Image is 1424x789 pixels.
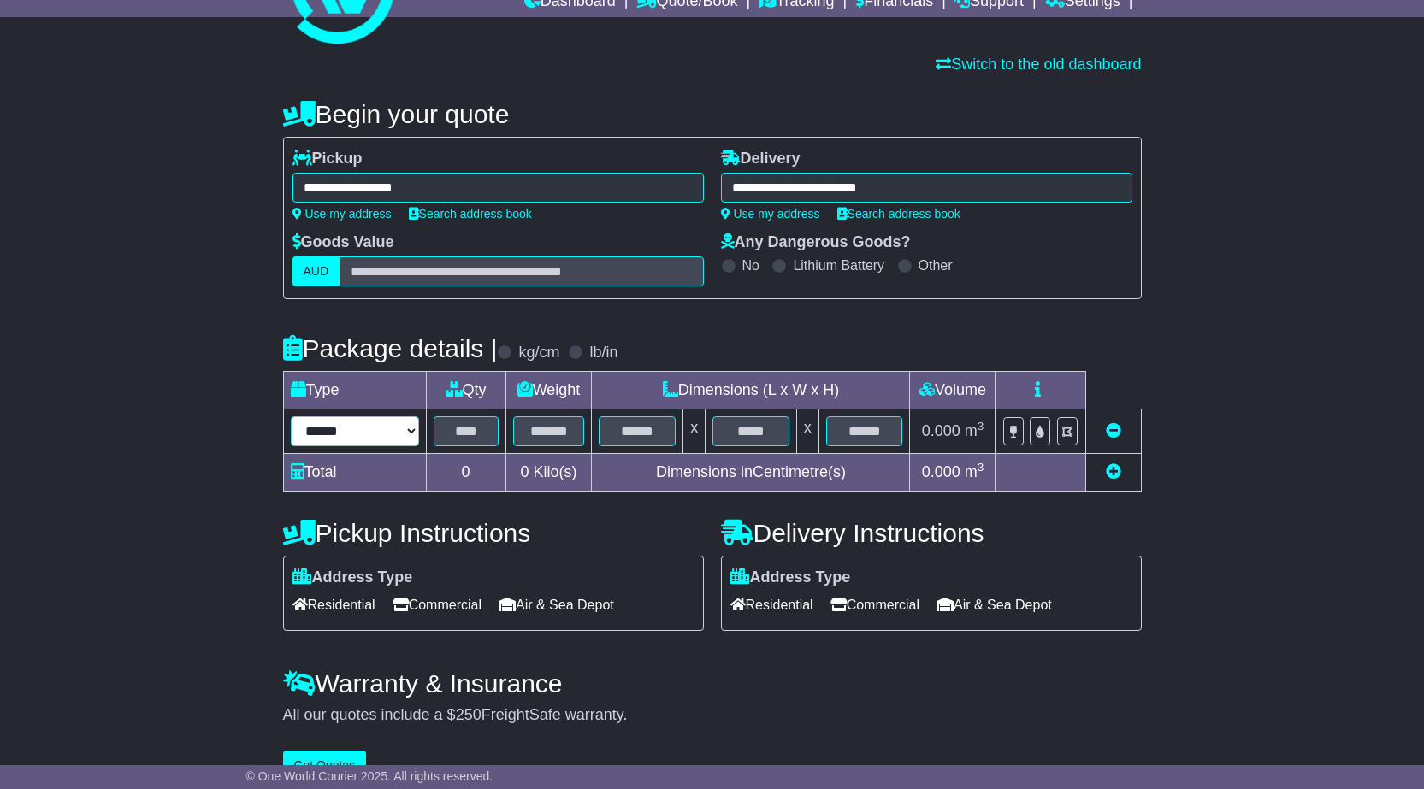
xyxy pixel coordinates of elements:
[518,344,559,362] label: kg/cm
[793,257,884,274] label: Lithium Battery
[683,409,706,454] td: x
[520,463,529,480] span: 0
[796,409,818,454] td: x
[922,422,960,439] span: 0.000
[978,420,984,433] sup: 3
[505,454,592,492] td: Kilo(s)
[505,372,592,409] td: Weight
[292,592,375,618] span: Residential
[292,233,394,252] label: Goods Value
[283,334,498,362] h4: Package details |
[965,463,984,480] span: m
[283,669,1142,698] h4: Warranty & Insurance
[292,207,392,221] a: Use my address
[592,372,910,409] td: Dimensions (L x W x H)
[978,461,984,474] sup: 3
[283,751,367,780] button: Get Quotes
[1106,463,1121,480] a: Add new item
[426,372,505,409] td: Qty
[830,592,919,618] span: Commercial
[409,207,532,221] a: Search address book
[283,100,1142,128] h4: Begin your quote
[426,454,505,492] td: 0
[965,422,984,439] span: m
[283,372,426,409] td: Type
[393,592,482,618] span: Commercial
[922,463,960,480] span: 0.000
[292,150,363,168] label: Pickup
[721,207,820,221] a: Use my address
[837,207,960,221] a: Search address book
[742,257,759,274] label: No
[283,519,704,547] h4: Pickup Instructions
[292,568,413,587] label: Address Type
[292,256,340,286] label: AUD
[592,454,910,492] td: Dimensions in Centimetre(s)
[283,706,1142,725] div: All our quotes include a $ FreightSafe warranty.
[919,257,953,274] label: Other
[456,706,482,723] span: 250
[589,344,617,362] label: lb/in
[721,150,801,168] label: Delivery
[936,56,1141,73] a: Switch to the old dashboard
[937,592,1052,618] span: Air & Sea Depot
[730,568,851,587] label: Address Type
[721,519,1142,547] h4: Delivery Instructions
[730,592,813,618] span: Residential
[910,372,996,409] td: Volume
[246,769,493,783] span: © One World Courier 2025. All rights reserved.
[283,454,426,492] td: Total
[499,592,614,618] span: Air & Sea Depot
[1106,422,1121,439] a: Remove this item
[721,233,911,252] label: Any Dangerous Goods?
